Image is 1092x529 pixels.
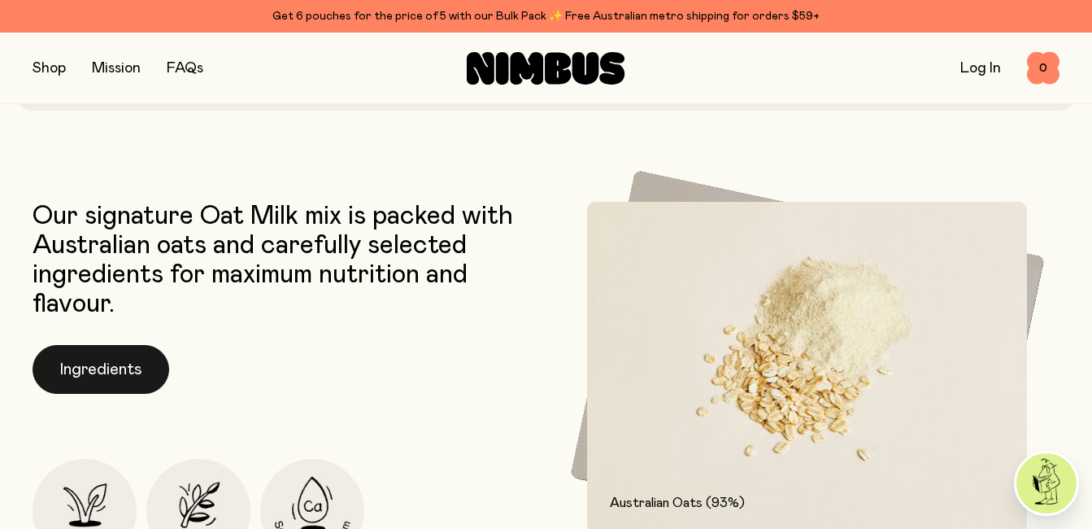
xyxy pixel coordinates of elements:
[960,61,1001,76] a: Log In
[167,61,203,76] a: FAQs
[1016,453,1077,514] img: agent
[610,493,1005,513] p: Australian Oats (93%)
[1027,52,1059,85] button: 0
[33,7,1059,26] div: Get 6 pouches for the price of 5 with our Bulk Pack ✨ Free Australian metro shipping for orders $59+
[92,61,141,76] a: Mission
[33,202,538,319] p: Our signature Oat Milk mix is packed with Australian oats and carefully selected ingredients for ...
[33,345,169,394] button: Ingredients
